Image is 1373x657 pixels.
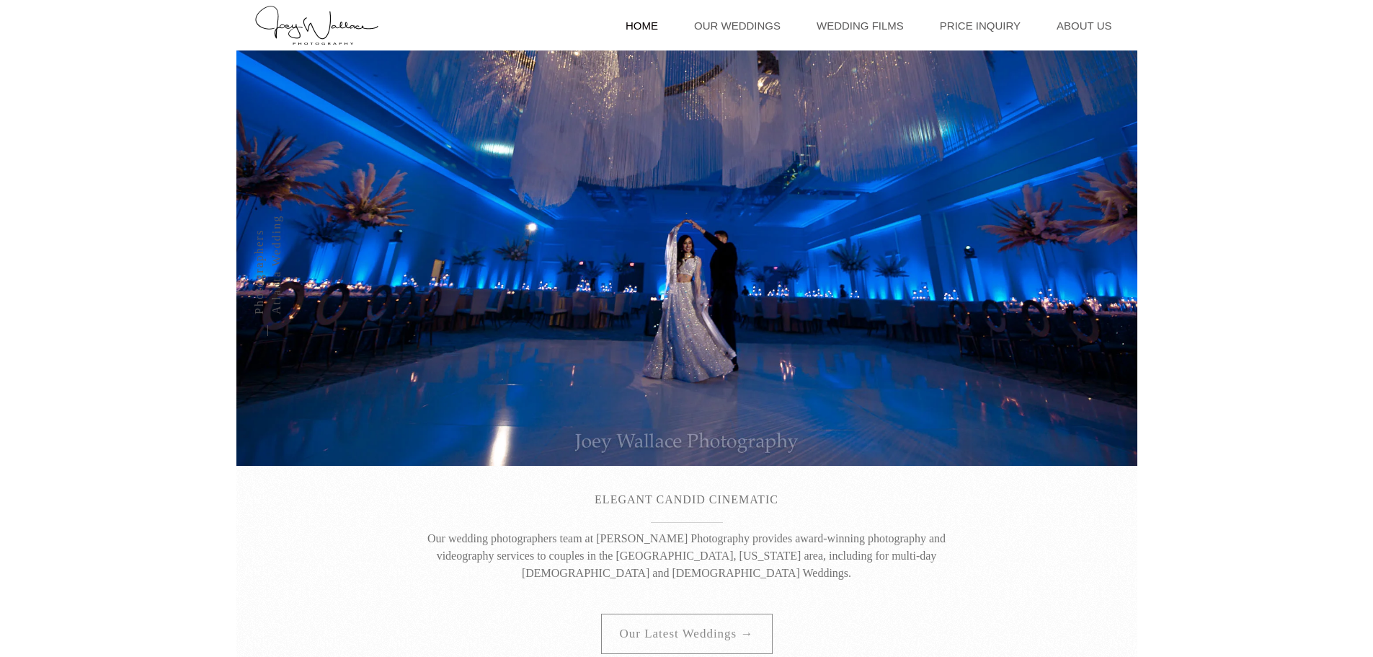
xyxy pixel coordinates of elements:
div: Atlanta wedding Photographers [251,202,285,314]
p: . [417,234,957,251]
span: ELEGANT CANDID CINEMATIC [595,493,778,506]
p: . [417,202,957,219]
p: . [417,265,957,283]
p: Our wedding photographers team at [PERSON_NAME] Photography provides award-winning photography an... [417,530,957,582]
a: Our latest weddings → [601,614,773,654]
p: . [417,297,957,314]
